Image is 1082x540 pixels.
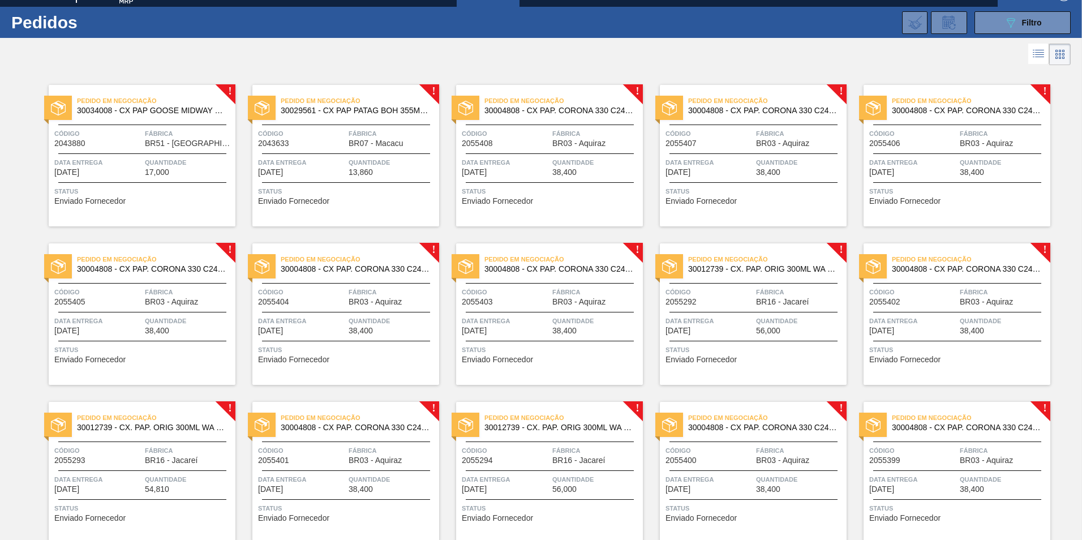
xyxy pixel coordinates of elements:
[145,128,233,139] span: Fábrica
[458,259,473,274] img: status
[662,101,677,115] img: status
[484,423,634,432] span: 30012739 - CX. PAP. ORIG 300ML WA 300ML PROP 429
[1028,44,1049,65] div: Visão em Lista
[552,286,640,298] span: Fábrica
[349,286,436,298] span: Fábrica
[484,95,643,106] span: Pedido em Negociação
[484,412,643,423] span: Pedido em Negociação
[869,355,941,364] span: Enviado Fornecedor
[756,456,809,465] span: BR03 - Aquiraz
[258,355,329,364] span: Enviado Fornecedor
[462,286,549,298] span: Código
[54,514,126,522] span: Enviado Fornecedor
[866,418,881,432] img: status
[54,327,79,335] span: 01/12/2025
[281,412,439,423] span: Pedido em Negociação
[869,168,894,177] span: 27/11/2025
[847,85,1050,226] a: !statusPedido em Negociação30004808 - CX PAP. CORONA 330 C24 WAVECódigo2055406FábricaBR03 - Aquir...
[258,514,329,522] span: Enviado Fornecedor
[145,168,169,177] span: 17,000
[1022,18,1042,27] span: Filtro
[462,456,493,465] span: 2055294
[869,197,941,205] span: Enviado Fornecedor
[756,474,844,485] span: Quantidade
[54,186,233,197] span: Status
[145,157,233,168] span: Quantidade
[756,128,844,139] span: Fábrica
[349,485,373,494] span: 38,400
[349,168,373,177] span: 13,860
[54,139,85,148] span: 2043880
[662,418,677,432] img: status
[77,412,235,423] span: Pedido em Negociação
[552,456,605,465] span: BR16 - Jacareí
[756,286,844,298] span: Fábrica
[643,85,847,226] a: !statusPedido em Negociação30004808 - CX PAP. CORONA 330 C24 WAVECódigo2055407FábricaBR03 - Aquir...
[54,197,126,205] span: Enviado Fornecedor
[756,485,780,494] span: 38,400
[462,327,487,335] span: 05/12/2025
[54,168,79,177] span: 05/11/2025
[960,139,1013,148] span: BR03 - Aquiraz
[145,485,169,494] span: 54,810
[32,243,235,385] a: !statusPedido em Negociação30004808 - CX PAP. CORONA 330 C24 WAVECódigo2055405FábricaBR03 - Aquir...
[462,186,640,197] span: Status
[258,157,346,168] span: Data Entrega
[665,157,753,168] span: Data Entrega
[462,355,533,364] span: Enviado Fornecedor
[665,186,844,197] span: Status
[960,286,1047,298] span: Fábrica
[1049,44,1071,65] div: Visão em Cards
[258,474,346,485] span: Data Entrega
[931,11,967,34] div: Solicitação de Revisão de Pedidos
[349,298,402,306] span: BR03 - Aquiraz
[439,243,643,385] a: !statusPedido em Negociação30004808 - CX PAP. CORONA 330 C24 WAVECódigo2055403FábricaBR03 - Aquir...
[77,265,226,273] span: 30004808 - CX PAP. CORONA 330 C24 WAVE
[77,254,235,265] span: Pedido em Negociação
[32,85,235,226] a: !statusPedido em Negociação30034008 - CX PAP GOOSE MIDWAY 355ML C12 N25Código2043880FábricaBR51 -...
[756,157,844,168] span: Quantidade
[866,101,881,115] img: status
[145,286,233,298] span: Fábrica
[77,106,226,115] span: 30034008 - CX PAP GOOSE MIDWAY 355ML C12 N25
[665,474,753,485] span: Data Entrega
[258,168,283,177] span: 07/11/2025
[349,445,436,456] span: Fábrica
[258,456,289,465] span: 2055401
[756,298,809,306] span: BR16 - Jacareí
[145,315,233,327] span: Quantidade
[665,485,690,494] span: 12/12/2025
[54,503,233,514] span: Status
[869,286,957,298] span: Código
[349,327,373,335] span: 38,400
[552,485,577,494] span: 56,000
[869,503,1047,514] span: Status
[552,474,640,485] span: Quantidade
[665,139,697,148] span: 2055407
[960,128,1047,139] span: Fábrica
[688,412,847,423] span: Pedido em Negociação
[281,423,430,432] span: 30004808 - CX PAP. CORONA 330 C24 WAVE
[552,168,577,177] span: 38,400
[462,168,487,177] span: 22/11/2025
[665,286,753,298] span: Código
[892,423,1041,432] span: 30004808 - CX PAP. CORONA 330 C24 WAVE
[349,474,436,485] span: Quantidade
[960,298,1013,306] span: BR03 - Aquiraz
[892,95,1050,106] span: Pedido em Negociação
[145,139,233,148] span: BR51 - Bohemia
[960,157,1047,168] span: Quantidade
[462,474,549,485] span: Data Entrega
[281,106,430,115] span: 30029561 - CX PAP PATAG BOH 355ML C12 NIV24
[665,298,697,306] span: 2055292
[54,344,233,355] span: Status
[54,298,85,306] span: 2055405
[281,265,430,273] span: 30004808 - CX PAP. CORONA 330 C24 WAVE
[258,485,283,494] span: 11/12/2025
[462,485,487,494] span: 12/12/2025
[484,265,634,273] span: 30004808 - CX PAP. CORONA 330 C24 WAVE
[552,327,577,335] span: 38,400
[960,474,1047,485] span: Quantidade
[145,456,197,465] span: BR16 - Jacareí
[54,485,79,494] span: 10/12/2025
